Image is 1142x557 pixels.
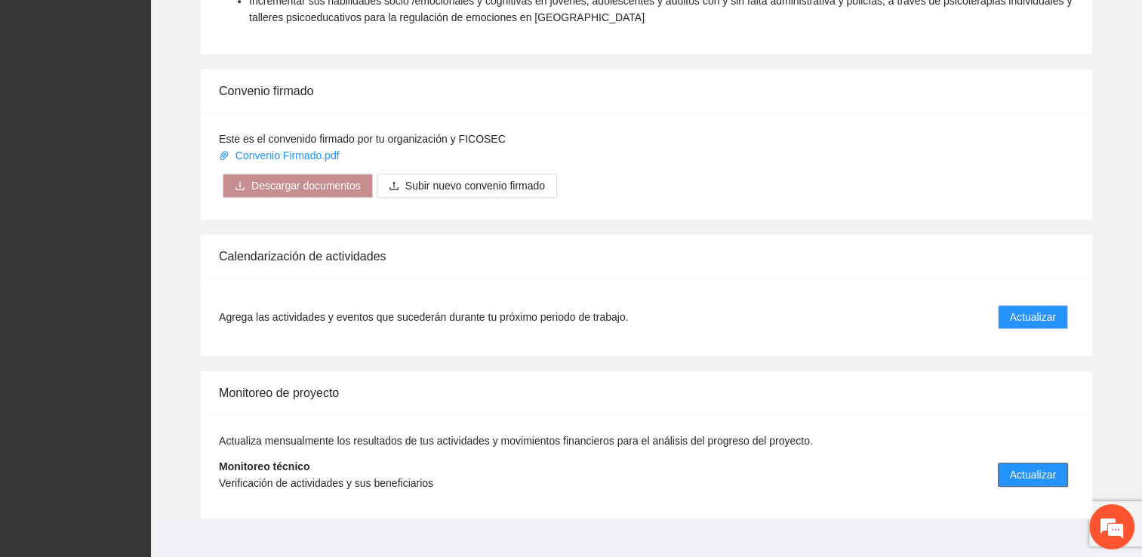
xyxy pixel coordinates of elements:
[219,133,506,145] span: Este es el convenido firmado por tu organización y FICOSEC
[235,180,245,192] span: download
[389,180,399,192] span: upload
[219,309,628,325] span: Agrega las actividades y eventos que sucederán durante tu próximo periodo de trabajo.
[998,305,1068,329] button: Actualizar
[248,8,284,44] div: Minimizar ventana de chat en vivo
[405,177,545,194] span: Subir nuevo convenio firmado
[219,150,229,161] span: paper-clip
[88,188,208,340] span: Estamos en línea.
[1010,466,1056,483] span: Actualizar
[223,174,373,198] button: downloadDescargar documentos
[1010,309,1056,325] span: Actualizar
[219,371,1074,414] div: Monitoreo de proyecto
[219,460,310,472] strong: Monitoreo técnico
[998,463,1068,487] button: Actualizar
[251,177,361,194] span: Descargar documentos
[219,69,1074,112] div: Convenio firmado
[377,174,557,198] button: uploadSubir nuevo convenio firmado
[219,435,813,447] span: Actualiza mensualmente los resultados de tus actividades y movimientos financieros para el anális...
[78,77,254,97] div: Chatee con nosotros ahora
[377,180,557,192] span: uploadSubir nuevo convenio firmado
[219,235,1074,278] div: Calendarización de actividades
[219,149,342,162] a: Convenio Firmado.pdf
[8,385,288,438] textarea: Escriba su mensaje y pulse “Intro”
[219,477,433,489] span: Verificación de actividades y sus beneficiarios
